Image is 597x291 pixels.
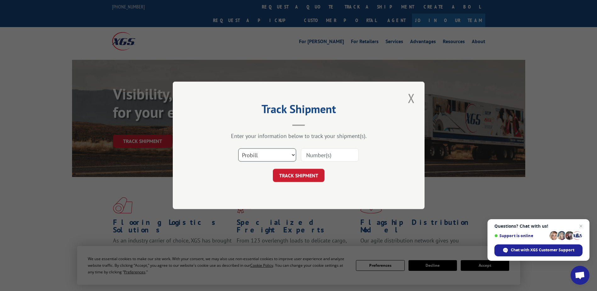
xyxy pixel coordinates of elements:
[301,149,359,162] input: Number(s)
[494,233,547,238] span: Support is online
[511,247,574,253] span: Chat with XGS Customer Support
[406,89,417,107] button: Close modal
[494,244,583,256] span: Chat with XGS Customer Support
[273,169,324,182] button: TRACK SHIPMENT
[204,105,393,117] h2: Track Shipment
[204,133,393,140] div: Enter your information below to track your shipment(s).
[571,266,589,285] a: Open chat
[494,224,583,229] span: Questions? Chat with us!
